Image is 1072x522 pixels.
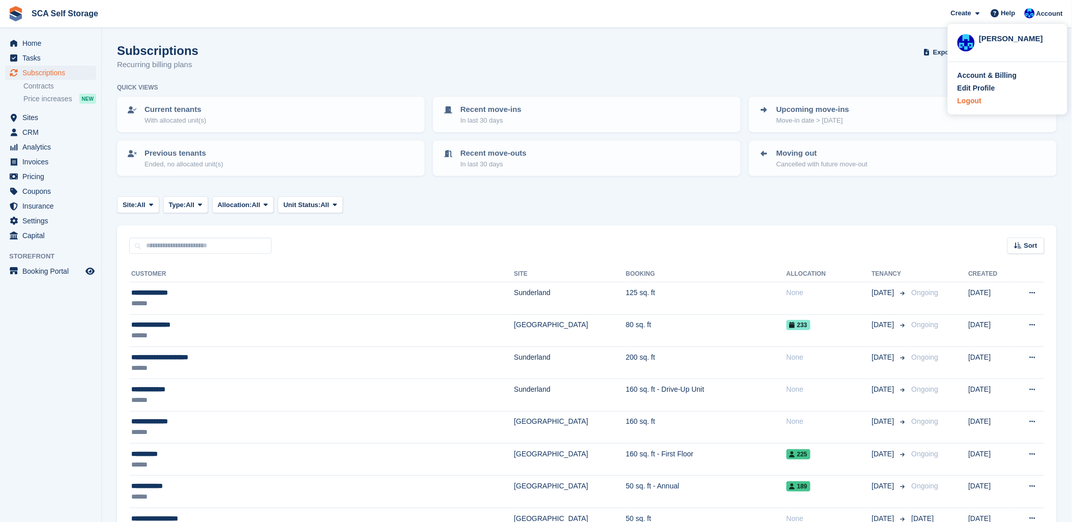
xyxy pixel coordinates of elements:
span: Storefront [9,251,101,262]
div: Logout [958,96,981,106]
span: All [252,200,260,210]
a: menu [5,169,96,184]
a: Price increases NEW [23,93,96,104]
div: [PERSON_NAME] [979,33,1058,42]
a: Edit Profile [958,83,1058,94]
td: [DATE] [969,444,1012,476]
img: stora-icon-8386f47178a22dfd0bd8f6a31ec36ba5ce8667c1dd55bd0f319d3a0aa187defe.svg [8,6,23,21]
span: Sort [1024,241,1037,251]
a: Upcoming move-ins Move-in date > [DATE] [750,98,1056,131]
span: [DATE] [872,287,896,298]
div: None [787,287,872,298]
p: Current tenants [144,104,206,115]
span: Unit Status: [283,200,321,210]
span: Tasks [22,51,83,65]
td: 160 sq. ft - First Floor [626,444,787,476]
button: Unit Status: All [278,196,342,213]
a: Account & Billing [958,70,1058,81]
span: [DATE] [872,449,896,459]
td: [DATE] [969,346,1012,379]
span: Ongoing [912,385,939,393]
a: Preview store [84,265,96,277]
td: [DATE] [969,411,1012,443]
span: CRM [22,125,83,139]
td: 125 sq. ft [626,282,787,314]
span: [DATE] [872,416,896,427]
span: Analytics [22,140,83,154]
a: Current tenants With allocated unit(s) [118,98,424,131]
td: 160 sq. ft - Drive-Up Unit [626,379,787,411]
td: Sunderland [514,282,626,314]
td: 80 sq. ft [626,314,787,346]
a: menu [5,264,96,278]
h1: Subscriptions [117,44,198,57]
span: Booking Portal [22,264,83,278]
a: SCA Self Storage [27,5,102,22]
span: Pricing [22,169,83,184]
td: 160 sq. ft [626,411,787,443]
th: Allocation [787,266,872,282]
td: Sunderland [514,379,626,411]
button: Export [921,44,966,61]
span: Account [1036,9,1063,19]
span: 189 [787,481,810,491]
a: Contracts [23,81,96,91]
span: All [137,200,146,210]
a: menu [5,110,96,125]
h6: Quick views [117,83,158,92]
span: Home [22,36,83,50]
span: Site: [123,200,137,210]
td: [DATE] [969,379,1012,411]
img: Kelly Neesham [958,34,975,51]
span: [DATE] [872,320,896,330]
button: Allocation: All [212,196,274,213]
p: Recent move-outs [460,148,527,159]
a: menu [5,36,96,50]
p: Previous tenants [144,148,223,159]
span: Ongoing [912,417,939,425]
a: Logout [958,96,1058,106]
p: Cancelled with future move-out [776,159,867,169]
p: With allocated unit(s) [144,115,206,126]
span: All [186,200,194,210]
td: 50 sq. ft - Annual [626,476,787,508]
span: [DATE] [872,352,896,363]
a: Recent move-outs In last 30 days [434,141,740,175]
a: menu [5,51,96,65]
td: 200 sq. ft [626,346,787,379]
span: Allocation: [218,200,252,210]
td: [DATE] [969,282,1012,314]
span: 233 [787,320,810,330]
a: menu [5,199,96,213]
span: Ongoing [912,321,939,329]
span: Export [933,47,954,57]
td: [GEOGRAPHIC_DATA] [514,476,626,508]
span: All [321,200,329,210]
span: Help [1001,8,1016,18]
td: [GEOGRAPHIC_DATA] [514,444,626,476]
p: Recent move-ins [460,104,521,115]
span: Coupons [22,184,83,198]
a: menu [5,66,96,80]
td: [DATE] [969,314,1012,346]
span: 225 [787,449,810,459]
p: Recurring billing plans [117,59,198,71]
td: [GEOGRAPHIC_DATA] [514,411,626,443]
span: Invoices [22,155,83,169]
a: menu [5,140,96,154]
p: Moving out [776,148,867,159]
a: menu [5,214,96,228]
span: Capital [22,228,83,243]
span: Insurance [22,199,83,213]
div: NEW [79,94,96,104]
th: Booking [626,266,787,282]
a: menu [5,125,96,139]
img: Kelly Neesham [1025,8,1035,18]
div: Account & Billing [958,70,1017,81]
span: Settings [22,214,83,228]
span: Ongoing [912,450,939,458]
p: Upcoming move-ins [776,104,849,115]
span: Sites [22,110,83,125]
p: Move-in date > [DATE] [776,115,849,126]
p: Ended, no allocated unit(s) [144,159,223,169]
